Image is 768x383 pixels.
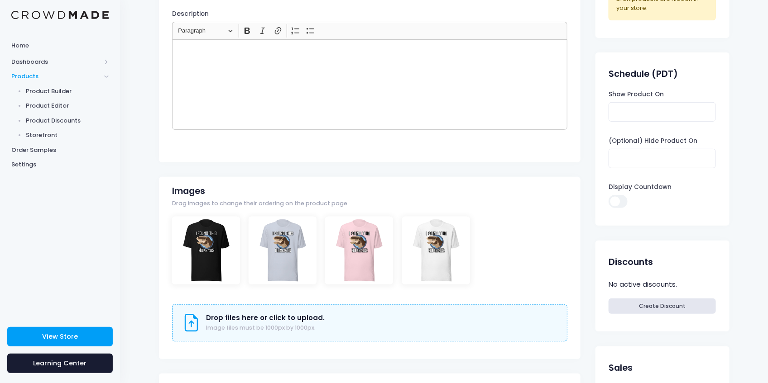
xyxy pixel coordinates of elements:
h2: Schedule (PDT) [609,69,678,79]
div: No active discounts. [609,278,716,291]
img: Logo [11,11,109,19]
span: Paragraph [178,25,225,36]
h3: Drop files here or click to upload. [206,314,325,322]
span: Settings [11,160,109,169]
div: Editor toolbar [172,22,567,39]
span: Product Builder [26,87,109,96]
div: Rich Text Editor, main [172,39,567,130]
span: Storefront [26,131,109,140]
button: Paragraph [174,24,237,38]
h2: Discounts [609,257,653,267]
h2: Images [172,186,205,196]
label: (Optional) Hide Product On [609,137,697,146]
label: Description [172,9,209,19]
span: Image files must be 1000px by 1000px. [206,324,316,331]
span: Order Samples [11,146,109,155]
span: Product Editor [26,101,109,110]
label: Show Product On [609,90,664,99]
span: View Store [42,332,78,341]
span: Drag images to change their ordering on the product page. [172,199,349,208]
span: Home [11,41,109,50]
span: Products [11,72,101,81]
a: View Store [7,327,113,346]
span: Dashboards [11,57,101,66]
span: Learning Center [34,359,87,368]
h2: Sales [609,363,633,373]
a: Learning Center [7,354,113,373]
label: Display Countdown [609,183,672,192]
a: Create Discount [609,298,716,314]
span: Product Discounts [26,116,109,125]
